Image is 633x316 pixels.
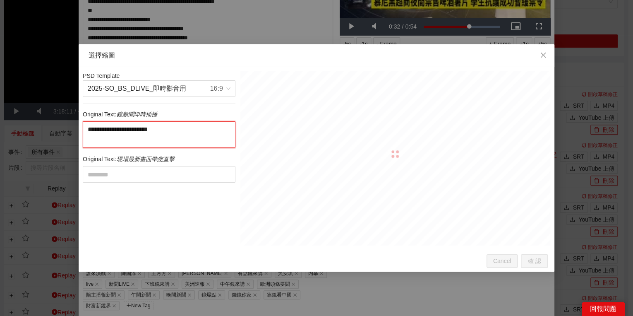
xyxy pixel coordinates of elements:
[487,254,518,268] button: Cancel
[83,72,120,79] span: PSD Template
[116,156,174,162] i: 現場最新畫面帶您直擊
[116,111,157,118] i: 鏡新聞即時插播
[83,154,174,164] div: Original Text:
[540,52,547,58] span: close
[521,254,548,268] button: 確認
[582,302,625,316] div: 回報問題
[532,44,554,67] button: Close
[88,81,186,96] div: 2025-SO_BS_DLIVE_即時影音用
[210,81,223,96] div: 16:9
[89,51,544,60] div: 選擇縮圖
[83,110,157,119] div: Original Text:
